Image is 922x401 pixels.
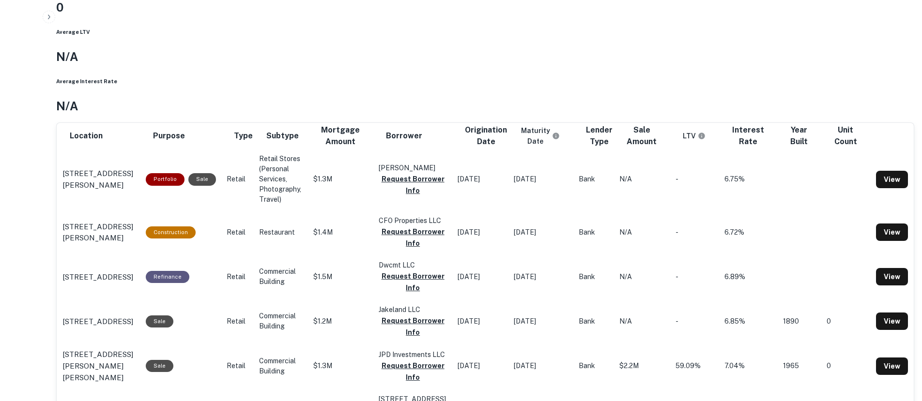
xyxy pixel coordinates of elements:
p: [DATE] [458,316,503,327]
span: Origination Date [465,124,507,148]
a: [STREET_ADDRESS] [62,316,135,327]
th: LTVs displayed on the website are for informational purposes only and may be reported incorrectly... [671,124,719,148]
p: [STREET_ADDRESS] [62,271,133,283]
p: $1.3M [313,174,368,184]
th: Sale Amount [615,124,670,148]
p: Commercial Building [259,311,303,331]
p: $2.2M [619,361,665,371]
span: Subtype [266,130,299,142]
button: Request Borrower Info [379,270,447,294]
p: Retail [227,174,248,184]
p: [DATE] [458,361,503,371]
div: LTVs displayed on the website are for informational purposes only and may be reported incorrectly... [683,131,706,141]
h4: N/A [56,48,914,65]
div: This is a portfolio loan with 3 properties [146,173,184,185]
div: Sale [146,360,173,372]
p: [DATE] [458,272,503,282]
p: Jakeland LLC [379,304,447,315]
p: Restaurant [259,227,303,238]
button: Request Borrower Info [379,360,447,383]
p: CFO Properties LLC [379,215,447,226]
iframe: Chat Widget [874,324,922,370]
button: Request Borrower Info [379,226,447,249]
p: [DATE] [514,174,569,184]
p: 1965 [783,361,816,371]
p: 59.09% [676,361,714,371]
div: Sale [146,315,173,327]
a: [STREET_ADDRESS][PERSON_NAME][PERSON_NAME] [62,349,135,383]
p: Dwcmt LLC [379,260,447,270]
p: $1.3M [313,361,368,371]
span: LTVs displayed on the website are for informational purposes only and may be reported incorrectly... [683,131,718,141]
p: [PERSON_NAME] [379,163,447,173]
p: Bank [579,227,609,238]
h4: N/A [56,97,914,115]
span: Borrower [386,130,422,142]
span: Location [70,130,115,142]
span: Type [234,130,253,142]
a: [STREET_ADDRESS][PERSON_NAME] [62,168,135,191]
th: Unit Count [822,124,870,148]
h6: LTV [683,131,696,141]
p: 7.04% [724,361,772,371]
span: Interest Rate [732,124,777,148]
p: 6.75% [724,174,772,184]
a: View [876,268,908,285]
div: This loan purpose was for construction [146,226,196,238]
p: [DATE] [458,174,503,184]
p: 1890 [783,316,816,327]
span: Lender Type [586,124,613,148]
a: View [876,312,908,330]
p: Bank [579,361,609,371]
p: [DATE] [514,361,569,371]
span: Mortgage Amount [321,124,372,148]
p: [DATE] [514,227,569,238]
th: Location [58,124,140,148]
th: Year Built [778,124,821,148]
th: Lender Type [574,124,614,148]
p: [DATE] [514,316,569,327]
th: Mortgage Amount [308,124,373,148]
button: Request Borrower Info [379,315,447,338]
p: [STREET_ADDRESS] [62,316,133,327]
th: Purpose [141,124,221,148]
p: 0 [827,361,865,371]
p: Retail [227,272,248,282]
p: Commercial Building [259,267,303,287]
a: View [876,171,908,188]
h6: Maturity Date [521,125,551,147]
p: Commercial Building [259,356,303,376]
p: $1.5M [313,272,368,282]
p: [DATE] [514,272,569,282]
p: - [676,272,714,282]
th: Interest Rate [720,124,777,148]
th: Maturity dates displayed may be estimated. Please contact the lender for the most accurate maturi... [509,124,573,148]
p: - [676,227,714,238]
p: - [676,316,714,327]
p: Retail Stores (Personal Services, Photography, Travel) [259,154,303,205]
span: Sale Amount [627,124,670,148]
p: N/A [619,316,665,327]
p: - [676,174,714,184]
p: $1.4M [313,227,368,238]
h6: Average Interest Rate [56,77,117,85]
a: [STREET_ADDRESS] [62,271,135,283]
th: Origination Date [453,124,508,148]
p: 6.85% [724,316,772,327]
p: N/A [619,272,665,282]
h6: Average LTV [56,28,90,36]
th: Type [222,124,253,148]
p: Retail [227,227,248,238]
th: Subtype [254,124,308,148]
span: Year Built [790,124,821,148]
p: N/A [619,174,665,184]
p: Bank [579,316,609,327]
a: [STREET_ADDRESS][PERSON_NAME] [62,221,135,244]
p: Bank [579,174,609,184]
span: Maturity dates displayed may be estimated. Please contact the lender for the most accurate maturi... [521,125,573,147]
th: Borrower [374,124,452,148]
